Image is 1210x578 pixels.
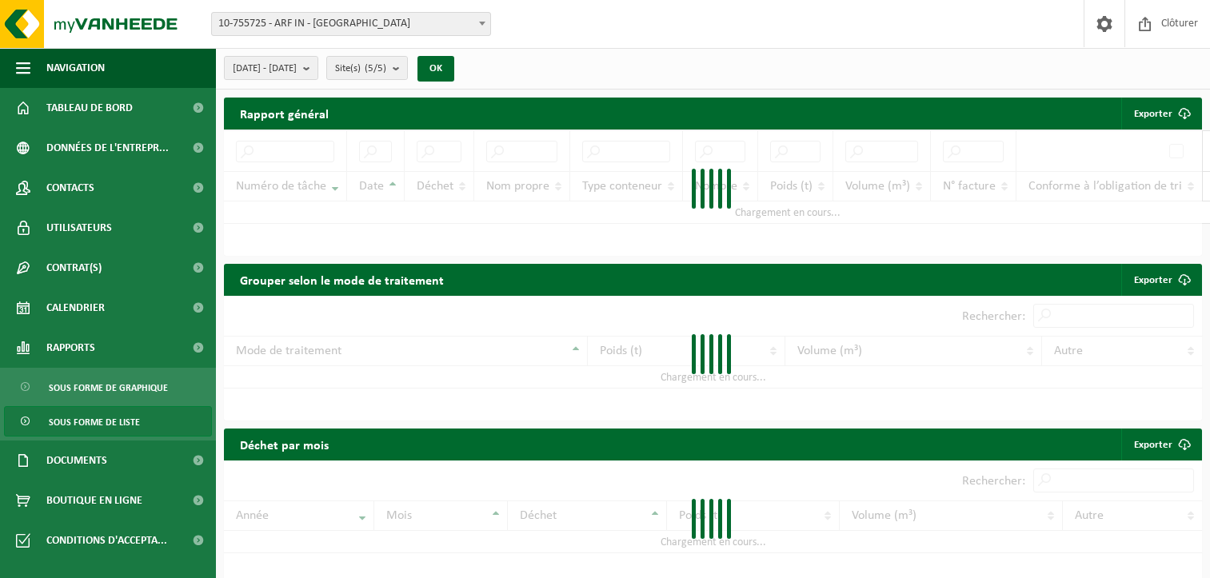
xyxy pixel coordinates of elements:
[1121,429,1200,460] a: Exporter
[46,440,107,480] span: Documents
[46,128,169,168] span: Données de l'entrepr...
[46,480,142,520] span: Boutique en ligne
[49,407,140,437] span: Sous forme de liste
[4,372,212,402] a: Sous forme de graphique
[224,56,318,80] button: [DATE] - [DATE]
[326,56,408,80] button: Site(s)(5/5)
[46,328,95,368] span: Rapports
[233,57,297,81] span: [DATE] - [DATE]
[1121,264,1200,296] a: Exporter
[4,406,212,436] a: Sous forme de liste
[1121,98,1200,130] button: Exporter
[46,248,102,288] span: Contrat(s)
[49,373,168,403] span: Sous forme de graphique
[417,56,454,82] button: OK
[211,12,491,36] span: 10-755725 - ARF IN - ST REMY DU NORD
[335,57,386,81] span: Site(s)
[46,208,112,248] span: Utilisateurs
[224,429,345,460] h2: Déchet par mois
[46,288,105,328] span: Calendrier
[46,88,133,128] span: Tableau de bord
[46,168,94,208] span: Contacts
[46,48,105,88] span: Navigation
[46,520,167,560] span: Conditions d'accepta...
[224,98,345,130] h2: Rapport général
[212,13,490,35] span: 10-755725 - ARF IN - ST REMY DU NORD
[365,63,386,74] count: (5/5)
[224,264,460,295] h2: Grouper selon le mode de traitement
